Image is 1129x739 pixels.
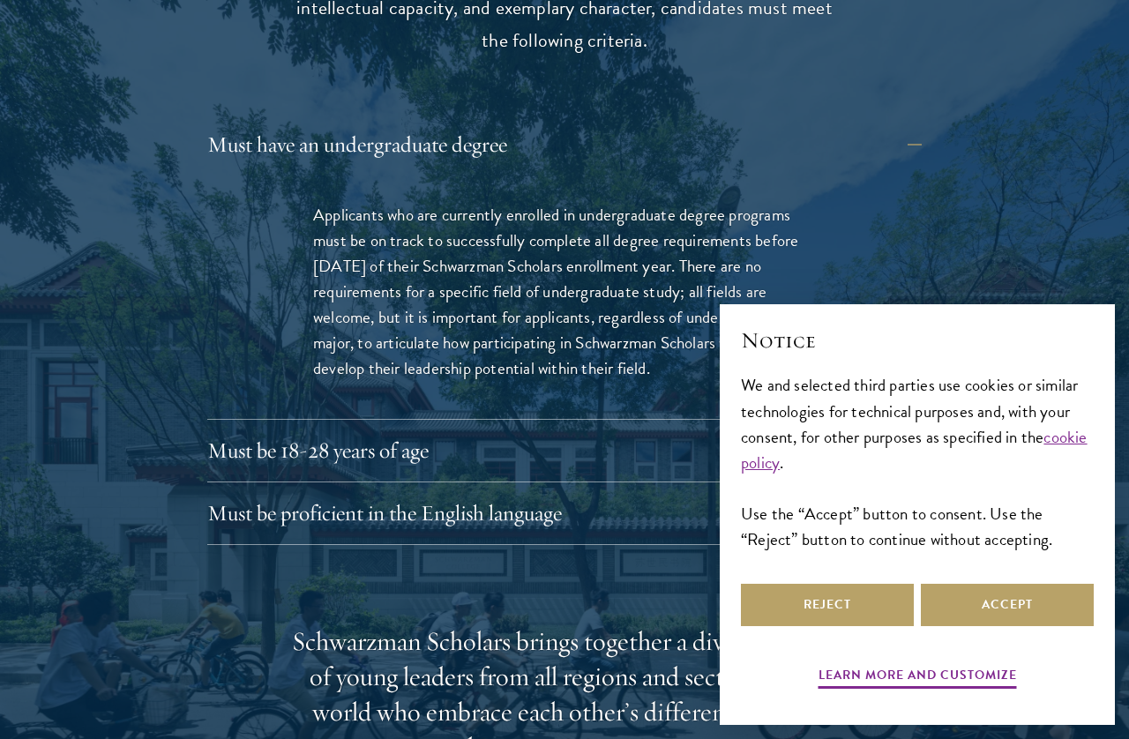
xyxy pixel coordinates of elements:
[207,123,922,166] button: Must have an undergraduate degree
[741,424,1088,475] a: cookie policy
[921,584,1094,626] button: Accept
[741,372,1094,551] div: We and selected third parties use cookies or similar technologies for technical purposes and, wit...
[207,429,922,472] button: Must be 18-28 years of age
[741,325,1094,355] h2: Notice
[207,492,922,534] button: Must be proficient in the English language
[819,664,1017,691] button: Learn more and customize
[313,202,816,381] p: Applicants who are currently enrolled in undergraduate degree programs must be on track to succes...
[741,584,914,626] button: Reject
